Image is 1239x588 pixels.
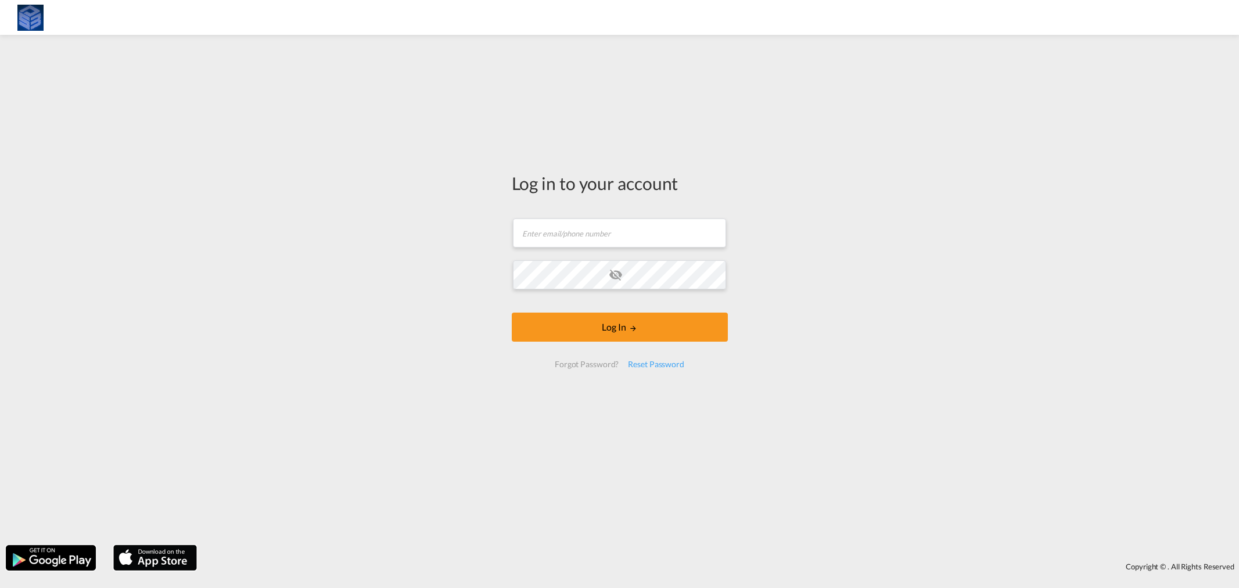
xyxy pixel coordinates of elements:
[512,171,728,195] div: Log in to your account
[112,544,198,572] img: apple.png
[512,313,728,342] button: LOGIN
[17,5,44,31] img: fff785d0086311efa2d3e168b14c2f64.png
[623,354,689,375] div: Reset Password
[203,557,1239,576] div: Copyright © . All Rights Reserved
[609,268,623,282] md-icon: icon-eye-off
[5,544,97,572] img: google.png
[513,218,726,248] input: Enter email/phone number
[550,354,623,375] div: Forgot Password?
